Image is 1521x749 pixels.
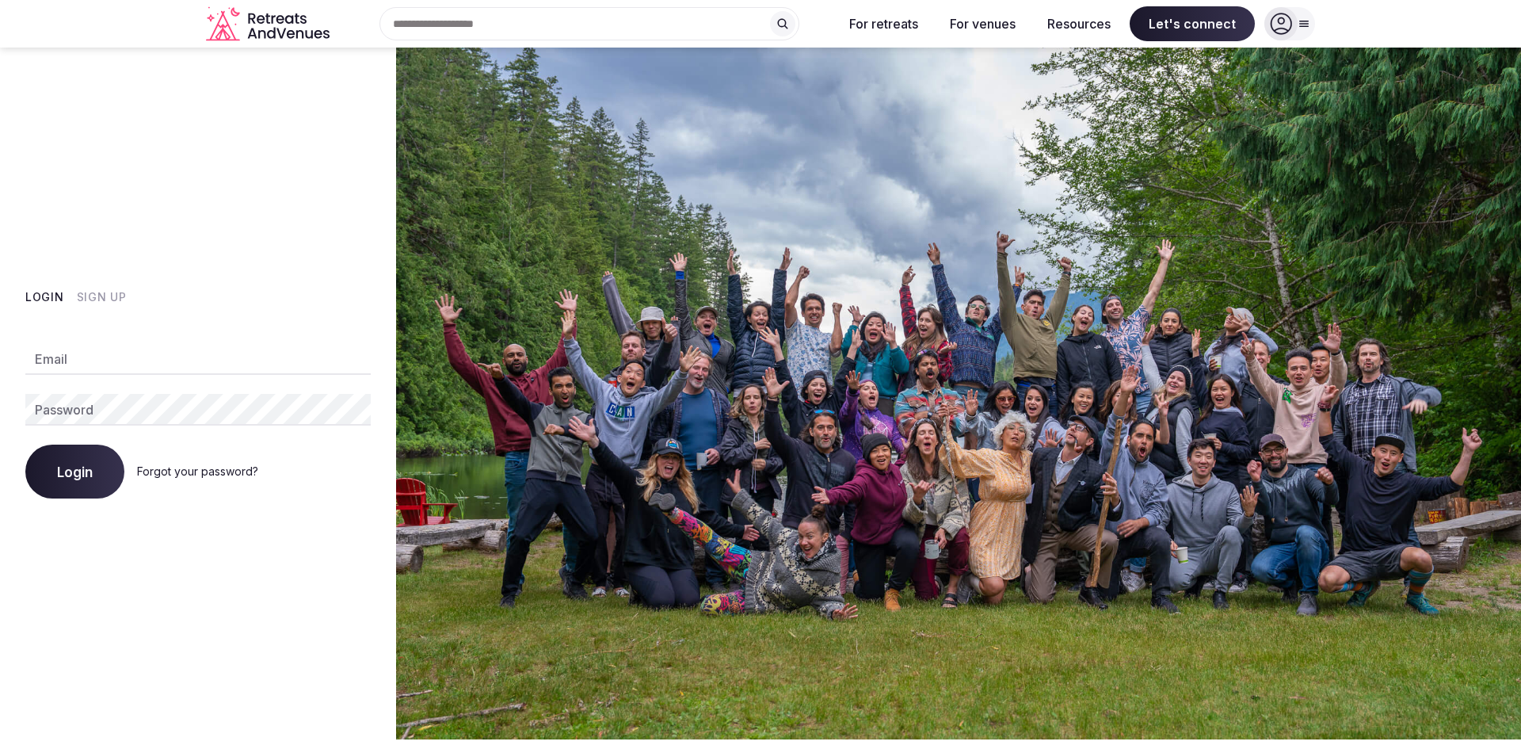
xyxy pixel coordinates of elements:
[937,6,1028,41] button: For venues
[1035,6,1123,41] button: Resources
[1130,6,1255,41] span: Let's connect
[77,289,127,305] button: Sign Up
[137,464,258,478] a: Forgot your password?
[396,48,1521,739] img: My Account Background
[57,464,93,480] span: Login
[206,6,333,42] a: Visit the homepage
[837,6,931,41] button: For retreats
[25,289,64,305] button: Login
[25,445,124,499] button: Login
[206,6,333,42] svg: Retreats and Venues company logo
